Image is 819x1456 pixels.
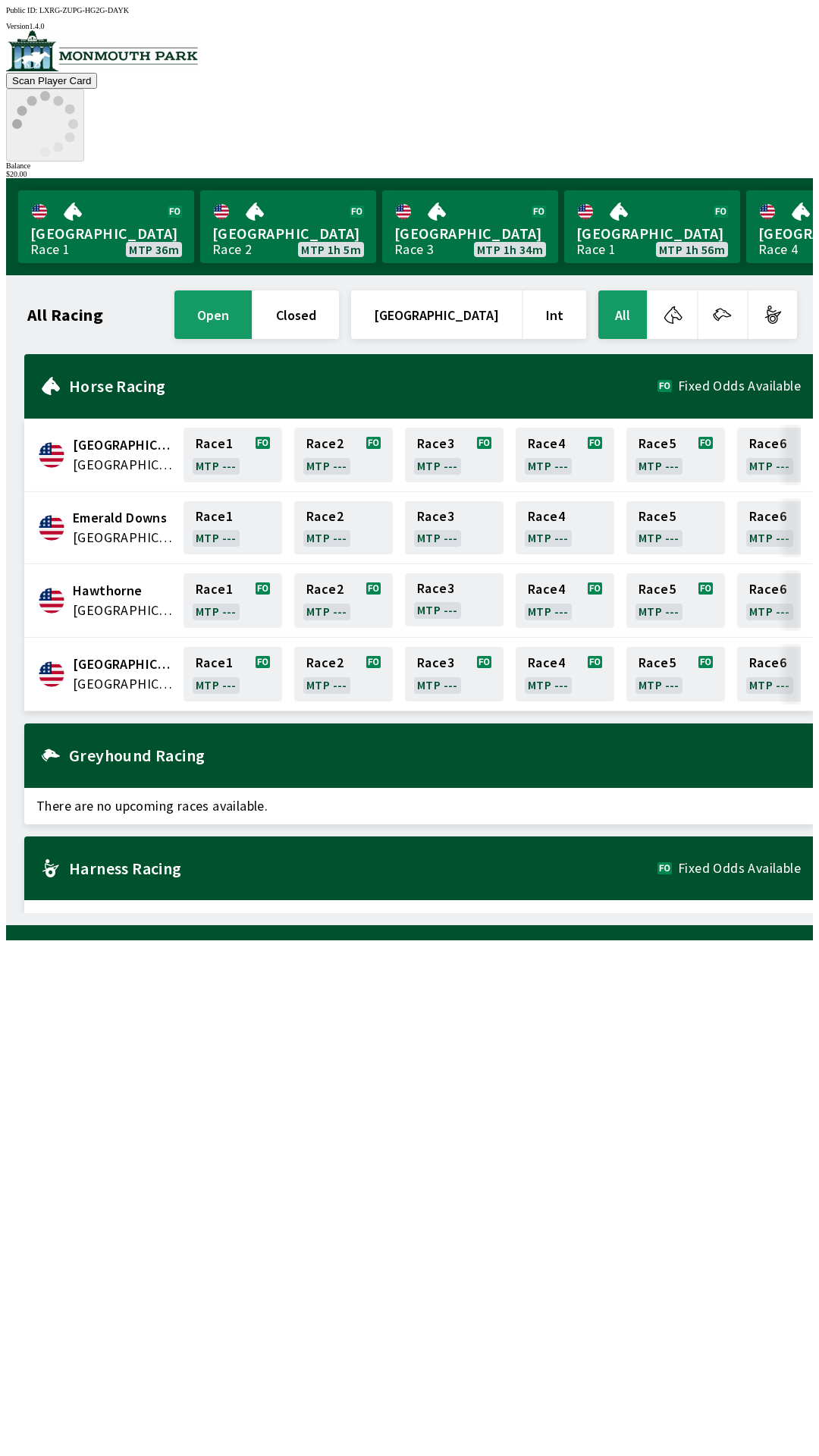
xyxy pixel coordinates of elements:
a: Race5MTP --- [626,501,725,554]
span: MTP --- [306,532,347,544]
span: Race 2 [306,438,344,450]
span: Race 5 [639,510,676,522]
span: MTP --- [639,460,679,472]
span: MTP 1h 5m [301,243,361,256]
span: Race 1 [196,510,233,522]
span: MTP --- [196,679,237,691]
span: MTP --- [306,605,347,617]
h1: All Racing [27,309,103,321]
div: Race 1 [30,243,70,256]
a: Race2MTP --- [294,647,393,701]
div: Race 1 [576,243,616,256]
a: Race4MTP --- [516,428,614,482]
span: Race 6 [749,657,786,669]
span: MTP --- [306,679,347,691]
span: Race 4 [528,438,565,450]
span: Race 6 [749,510,786,522]
span: Race 3 [417,438,454,450]
span: MTP --- [528,532,569,544]
span: LXRG-ZUPG-HG2G-DAYK [39,6,129,14]
div: Balance [6,162,813,170]
span: MTP --- [196,460,237,472]
span: MTP 1h 34m [477,243,543,256]
h2: Harness Racing [69,862,657,874]
a: Race3MTP --- [405,428,504,482]
span: MTP --- [749,460,790,472]
span: Race 3 [417,510,454,522]
a: Race2MTP --- [294,428,393,482]
span: Race 2 [306,657,344,669]
div: Race 3 [394,243,434,256]
a: Race2MTP --- [294,501,393,554]
span: Canterbury Park [73,435,174,455]
a: [GEOGRAPHIC_DATA]Race 3MTP 1h 34m [382,190,558,263]
span: MTP --- [417,604,458,616]
span: Monmouth Park [73,654,174,674]
span: MTP --- [196,605,237,617]
span: Hawthorne [73,581,174,601]
span: [GEOGRAPHIC_DATA] [212,224,364,243]
span: Race 1 [196,583,233,595]
span: MTP --- [639,605,679,617]
span: MTP --- [528,679,569,691]
span: MTP --- [417,532,458,544]
a: [GEOGRAPHIC_DATA]Race 1MTP 1h 56m [564,190,740,263]
a: Race4MTP --- [516,501,614,554]
span: [GEOGRAPHIC_DATA] [576,224,728,243]
div: $ 20.00 [6,170,813,178]
button: Int [523,290,586,339]
div: Race 4 [758,243,798,256]
div: Race 2 [212,243,252,256]
span: There are no upcoming races available. [24,900,813,937]
span: Race 4 [528,657,565,669]
span: Race 1 [196,657,233,669]
a: Race1MTP --- [184,501,282,554]
span: Race 4 [528,583,565,595]
span: MTP --- [528,460,569,472]
h2: Greyhound Racing [69,749,801,761]
span: Race 6 [749,583,786,595]
a: Race5MTP --- [626,428,725,482]
span: Emerald Downs [73,508,174,528]
span: MTP --- [639,532,679,544]
span: There are no upcoming races available. [24,788,813,824]
span: United States [73,674,174,694]
span: MTP --- [306,460,347,472]
div: Public ID: [6,6,813,14]
a: [GEOGRAPHIC_DATA]Race 1MTP 36m [18,190,194,263]
span: MTP 1h 56m [659,243,725,256]
span: MTP --- [749,679,790,691]
span: MTP --- [417,460,458,472]
a: Race1MTP --- [184,428,282,482]
button: All [598,290,647,339]
span: Race 5 [639,657,676,669]
a: Race4MTP --- [516,647,614,701]
span: United States [73,601,174,620]
a: Race1MTP --- [184,647,282,701]
span: Fixed Odds Available [678,862,801,874]
a: Race3MTP --- [405,501,504,554]
a: Race3MTP --- [405,573,504,628]
button: Scan Player Card [6,73,97,89]
span: United States [73,455,174,475]
span: Race 5 [639,583,676,595]
span: United States [73,528,174,548]
a: Race3MTP --- [405,647,504,701]
span: Race 5 [639,438,676,450]
span: Race 2 [306,583,344,595]
span: Race 6 [749,438,786,450]
span: MTP --- [639,679,679,691]
span: Race 2 [306,510,344,522]
span: MTP 36m [129,243,179,256]
a: Race2MTP --- [294,573,393,628]
span: [GEOGRAPHIC_DATA] [30,224,182,243]
span: MTP --- [749,532,790,544]
span: Race 4 [528,510,565,522]
button: closed [253,290,339,339]
span: [GEOGRAPHIC_DATA] [394,224,546,243]
span: Fixed Odds Available [678,380,801,392]
h2: Horse Racing [69,380,657,392]
span: MTP --- [196,532,237,544]
span: Race 1 [196,438,233,450]
a: [GEOGRAPHIC_DATA]Race 2MTP 1h 5m [200,190,376,263]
